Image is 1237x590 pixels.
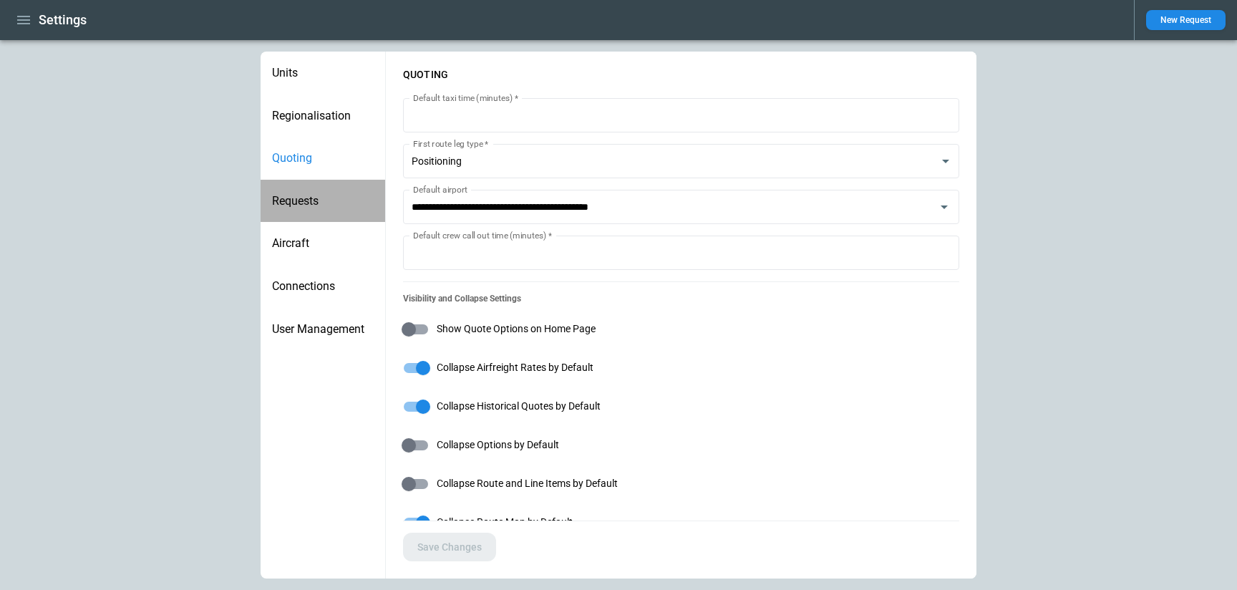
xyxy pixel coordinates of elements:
label: Default airport [413,183,468,195]
span: Units [272,66,374,80]
div: User Management [261,308,385,351]
p: Visibility and Collapse Settings [403,294,959,304]
span: User Management [272,322,374,337]
label: Default crew call out time (minutes) [413,229,552,241]
h1: Settings [39,11,87,29]
div: Quoting [261,137,385,180]
label: Default taxi time (minutes) [413,92,518,104]
span: Collapse Route and Line Items by Default [437,478,618,490]
span: Connections [272,279,374,294]
div: Connections [261,265,385,308]
div: Aircraft [261,222,385,265]
button: New Request [1146,10,1226,30]
span: Aircraft [272,236,374,251]
div: Positioning [403,144,959,178]
div: Regionalisation [261,95,385,137]
div: Units [261,52,385,95]
span: Show Quote Options on Home Page [437,323,596,335]
span: Collapse Options by Default [437,439,559,451]
span: Regionalisation [272,109,374,123]
span: Collapse Historical Quotes by Default [437,400,601,412]
span: Requests [272,194,374,208]
span: Collapse Route Map by Default [437,516,573,528]
span: Collapse Airfreight Rates by Default [437,362,593,374]
span: Quoting [272,151,374,165]
div: Requests [261,180,385,223]
h6: QUOTING [403,69,448,81]
label: First route leg type [413,137,488,150]
button: Open [934,197,954,217]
